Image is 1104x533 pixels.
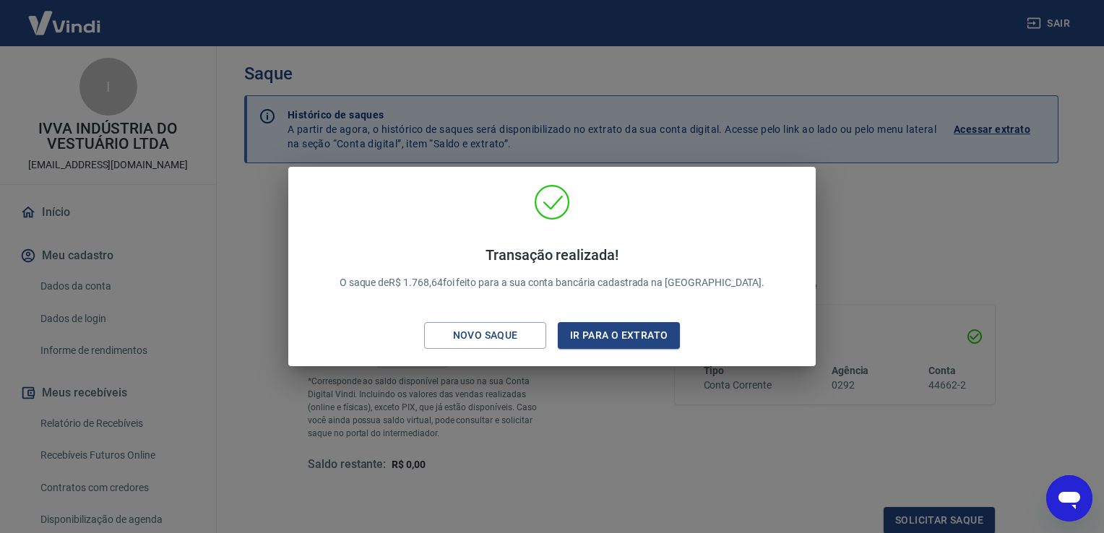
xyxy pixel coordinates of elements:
[436,326,535,344] div: Novo saque
[424,322,546,349] button: Novo saque
[340,246,765,290] p: O saque de R$ 1.768,64 foi feito para a sua conta bancária cadastrada na [GEOGRAPHIC_DATA].
[1046,475,1092,521] iframe: Botão para abrir a janela de mensagens
[558,322,680,349] button: Ir para o extrato
[340,246,765,264] h4: Transação realizada!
